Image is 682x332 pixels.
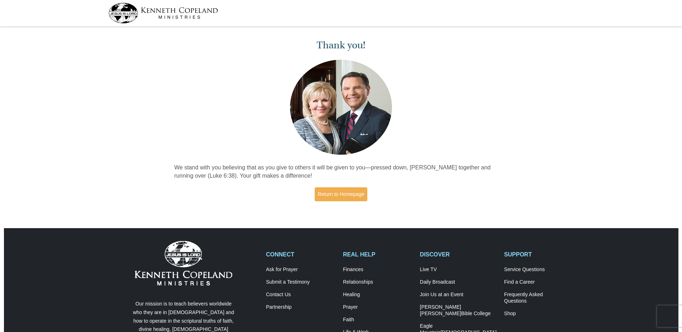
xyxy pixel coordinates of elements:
a: Frequently AskedQuestions [504,292,574,304]
h2: DISCOVER [420,251,497,258]
p: We stand with you believing that as you give to others it will be given to you—pressed down, [PER... [174,164,508,180]
a: Faith [343,317,412,323]
img: kcm-header-logo.svg [108,3,218,23]
a: Healing [343,292,412,298]
h1: Thank you! [174,39,508,51]
a: Submit a Testimony [266,279,335,285]
a: Shop [504,311,574,317]
a: Partnership [266,304,335,311]
a: Daily Broadcast [420,279,497,285]
a: Relationships [343,279,412,285]
a: Service Questions [504,266,574,273]
a: Return to Homepage [315,187,368,201]
a: Prayer [343,304,412,311]
a: Live TV [420,266,497,273]
a: Join Us at an Event [420,292,497,298]
a: Ask for Prayer [266,266,335,273]
a: [PERSON_NAME] [PERSON_NAME]Bible College [420,304,497,317]
h2: REAL HELP [343,251,412,258]
h2: CONNECT [266,251,335,258]
a: Contact Us [266,292,335,298]
h2: SUPPORT [504,251,574,258]
img: Kenneth and Gloria [288,58,394,157]
img: Kenneth Copeland Ministries [135,241,232,285]
a: Finances [343,266,412,273]
a: Find a Career [504,279,574,285]
span: Bible College [461,311,491,316]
